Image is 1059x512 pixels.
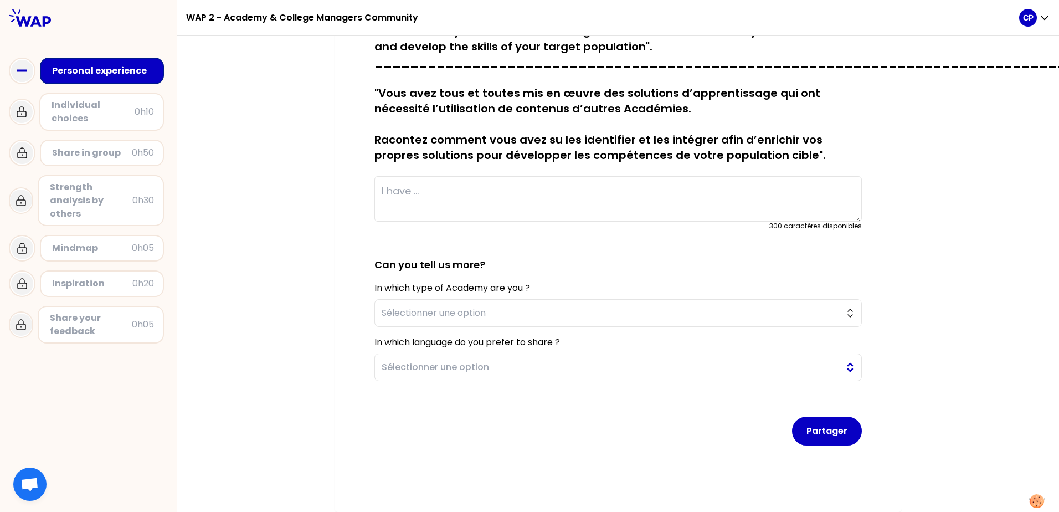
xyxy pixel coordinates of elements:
[132,146,154,160] div: 0h50
[52,99,135,125] div: Individual choices
[374,239,862,273] h2: Can you tell us more?
[132,318,154,331] div: 0h05
[52,146,132,160] div: Share in group
[382,361,839,374] span: Sélectionner une option
[135,105,154,119] div: 0h10
[52,242,132,255] div: Mindmap
[132,242,154,255] div: 0h05
[374,299,862,327] button: Sélectionner une option
[52,277,132,290] div: Inspiration
[132,194,154,207] div: 0h30
[50,311,132,338] div: Share your feedback
[132,277,154,290] div: 0h20
[374,354,862,381] button: Sélectionner une option
[1019,9,1050,27] button: CP
[769,222,862,231] div: 300 caractères disponibles
[382,306,839,320] span: Sélectionner une option
[374,281,530,294] label: In which type of Academy are you ?
[13,468,47,501] div: Ouvrir le chat
[792,417,862,446] button: Partager
[374,336,560,349] label: In which language do you prefer to share ?
[1023,12,1034,23] p: CP
[50,181,132,221] div: Strength analysis by others
[52,64,154,78] div: Personal experience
